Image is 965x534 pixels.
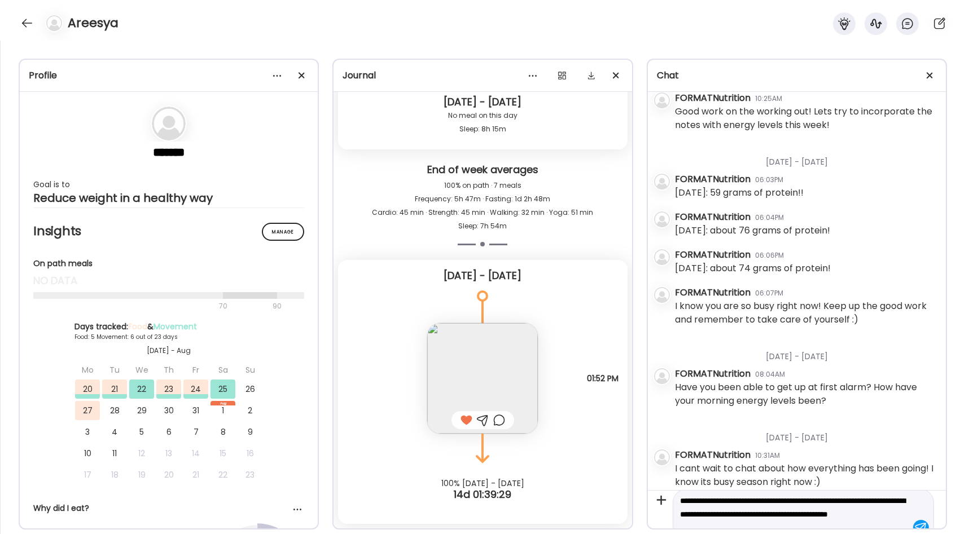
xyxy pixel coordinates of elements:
[210,465,235,484] div: 22
[343,69,622,82] div: Journal
[128,321,147,332] span: Food
[654,174,670,189] img: bg-avatar-default.svg
[74,321,263,333] div: Days tracked: &
[755,250,784,261] div: 06:06PM
[334,488,631,501] div: 14d 01:39:29
[75,444,100,463] div: 10
[75,401,100,420] div: 27
[654,211,670,227] img: bg-avatar-default.svg
[238,360,262,379] div: Su
[427,323,538,434] img: images%2FNAhcQWQfK5UBsLaIKRgsgqW2Yx93%2Fy8miLjGqD4NDeUp05co0%2FbmKepIPsUsSwEi328Bmh_240
[238,379,262,399] div: 26
[68,14,119,32] h4: Areesya
[156,444,181,463] div: 13
[675,462,937,489] div: I cant wait to chat about how everything has been going! I know its busy season right now :)
[75,465,100,484] div: 17
[75,360,100,379] div: Mo
[183,360,208,379] div: Fr
[238,444,262,463] div: 16
[675,299,937,326] div: I know you are so busy right now! Keep up the good work and remember to take care of yourself :)
[210,360,235,379] div: Sa
[334,479,631,488] div: 100% [DATE] - [DATE]
[33,502,304,514] div: Why did I eat?
[675,143,937,173] div: [DATE] - [DATE]
[156,422,181,442] div: 6
[183,465,208,484] div: 21
[33,223,304,240] h2: Insights
[129,444,154,463] div: 12
[675,337,937,367] div: [DATE] - [DATE]
[183,422,208,442] div: 7
[755,451,780,461] div: 10:31AM
[156,465,181,484] div: 20
[102,360,127,379] div: Tu
[152,107,186,140] img: bg-avatar-default.svg
[755,213,784,223] div: 06:04PM
[675,105,937,132] div: Good work on the working out! Lets try to incorporate the notes with energy levels this week!
[238,422,262,442] div: 9
[183,444,208,463] div: 14
[271,299,283,313] div: 90
[755,369,785,379] div: 08:04AM
[587,373,619,383] span: 01:52 PM
[343,163,622,179] div: End of week averages
[675,186,804,200] div: [DATE]: 59 grams of protein!!
[675,286,751,299] div: FORMATNutrition
[210,401,235,420] div: 1
[129,422,154,442] div: 5
[29,69,309,82] div: Profile
[129,360,154,379] div: We
[33,191,304,205] div: Reduce weight in a healthy way
[654,249,670,265] img: bg-avatar-default.svg
[46,15,62,31] img: bg-avatar-default.svg
[675,173,751,186] div: FORMATNutrition
[102,465,127,484] div: 18
[102,422,127,442] div: 4
[156,401,181,420] div: 30
[675,248,751,262] div: FORMATNutrition
[654,287,670,303] img: bg-avatar-default.svg
[675,418,937,448] div: [DATE] - [DATE]
[75,379,100,399] div: 20
[238,465,262,484] div: 23
[755,288,783,298] div: 06:07PM
[675,262,831,275] div: [DATE]: about 74 grams of protein!
[129,379,154,399] div: 22
[654,449,670,465] img: bg-avatar-default.svg
[210,422,235,442] div: 8
[74,346,263,356] div: [DATE] - Aug
[654,92,670,108] img: bg-avatar-default.svg
[675,91,751,105] div: FORMATNutrition
[183,401,208,420] div: 31
[74,333,263,341] div: Food: 5 Movement: 6 out of 23 days
[675,367,751,381] div: FORMATNutrition
[262,223,304,241] div: Manage
[129,465,154,484] div: 19
[675,224,830,237] div: [DATE]: about 76 grams of protein!
[33,258,304,270] div: On path meals
[347,95,618,109] div: [DATE] - [DATE]
[755,94,782,104] div: 10:25AM
[675,381,937,408] div: Have you been able to get up at first alarm? How have your morning energy levels been?
[33,178,304,191] div: Goal is to
[210,401,235,405] div: Aug
[210,444,235,463] div: 15
[675,210,751,224] div: FORMATNutrition
[153,321,197,332] span: Movement
[102,379,127,399] div: 21
[75,422,100,442] div: 3
[343,179,622,233] div: 100% on path · 7 meals Frequency: 5h 47m · Fasting: 1d 2h 48m Cardio: 45 min · Strength: 45 min ·...
[755,175,783,185] div: 06:03PM
[33,299,269,313] div: 70
[347,109,618,136] div: No meal on this day Sleep: 8h 15m
[654,368,670,384] img: bg-avatar-default.svg
[156,379,181,399] div: 23
[156,360,181,379] div: Th
[238,401,262,420] div: 2
[102,401,127,420] div: 28
[183,379,208,399] div: 24
[33,274,304,288] div: no data
[675,448,751,462] div: FORMATNutrition
[347,269,618,283] div: [DATE] - [DATE]
[210,379,235,399] div: 25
